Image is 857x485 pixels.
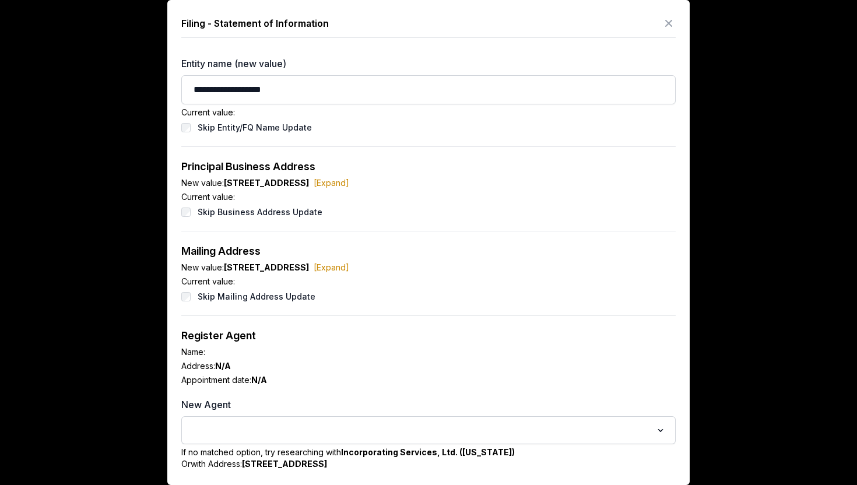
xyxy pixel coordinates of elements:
div: If no matched option, try researching with Or [181,447,676,470]
input: Search for option [188,422,652,438]
div: New value: [181,177,676,189]
b: [STREET_ADDRESS] [224,262,309,272]
b: [STREET_ADDRESS] [242,459,327,469]
div: Filing - Statement of Information [181,16,329,30]
b: N/A [251,375,267,385]
div: Appointment date: [181,374,676,386]
b: Incorporating Services, Ltd. ([US_STATE]) [341,447,515,457]
a: [Expand] [314,178,349,188]
div: Address: [181,360,676,372]
b: [STREET_ADDRESS] [224,178,309,188]
div: New value: [181,262,676,273]
label: Entity name (new value) [181,57,676,71]
div: Current value: [181,276,676,287]
span: with Address: [191,459,327,469]
label: Skip Entity/FQ Name Update [198,122,312,132]
div: Current value: [181,191,676,203]
div: Principal Business Address [181,147,676,175]
label: Skip Business Address Update [198,207,322,217]
div: Register Agent [181,328,676,344]
div: Current value: [181,107,676,118]
a: [Expand] [314,262,349,272]
div: Search for option [187,420,670,441]
div: Name: [181,346,676,358]
b: N/A [215,361,231,371]
label: New Agent [181,398,676,412]
div: Mailing Address [181,231,676,259]
label: Skip Mailing Address Update [198,291,315,301]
